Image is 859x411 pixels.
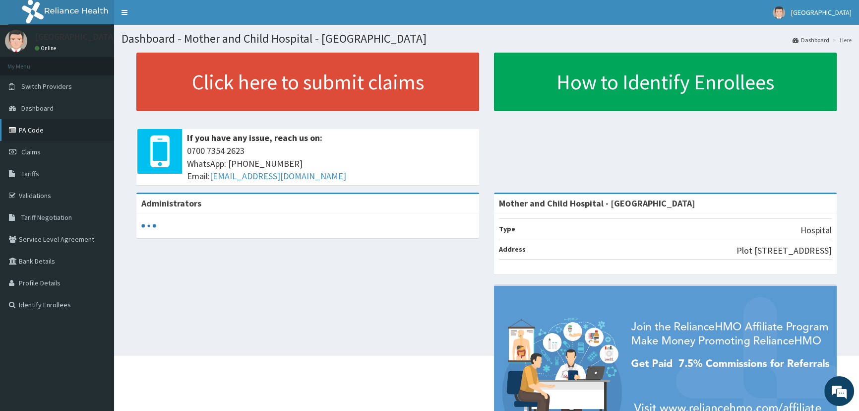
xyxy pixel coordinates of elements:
span: Tariff Negotiation [21,213,72,222]
li: Here [830,36,852,44]
img: User Image [773,6,785,19]
a: Online [35,45,59,52]
span: Tariffs [21,169,39,178]
a: Dashboard [793,36,829,44]
p: Hospital [800,224,832,237]
span: [GEOGRAPHIC_DATA] [791,8,852,17]
h1: Dashboard - Mother and Child Hospital - [GEOGRAPHIC_DATA] [122,32,852,45]
p: Plot [STREET_ADDRESS] [736,244,832,257]
img: User Image [5,30,27,52]
svg: audio-loading [141,218,156,233]
a: How to Identify Enrollees [494,53,837,111]
span: 0700 7354 2623 WhatsApp: [PHONE_NUMBER] Email: [187,144,474,183]
b: Type [499,224,515,233]
span: Switch Providers [21,82,72,91]
p: [GEOGRAPHIC_DATA] [35,32,117,41]
b: If you have any issue, reach us on: [187,132,322,143]
b: Administrators [141,198,201,209]
a: Click here to submit claims [136,53,479,111]
b: Address [499,245,526,254]
a: [EMAIL_ADDRESS][DOMAIN_NAME] [210,170,346,182]
span: Dashboard [21,104,54,113]
strong: Mother and Child Hospital - [GEOGRAPHIC_DATA] [499,198,695,209]
span: Claims [21,147,41,156]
